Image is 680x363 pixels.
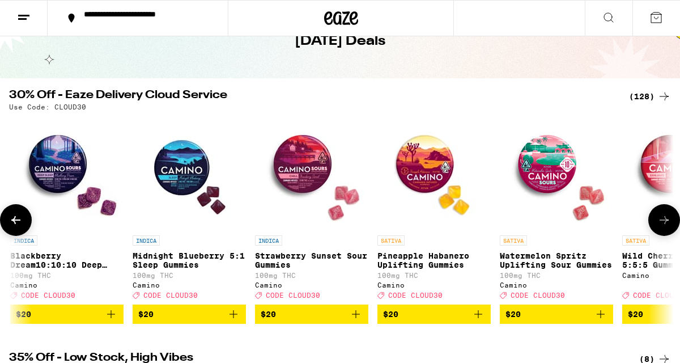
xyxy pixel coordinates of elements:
span: CODE CLOUD30 [21,292,75,299]
a: Open page for Pineapple Habanero Uplifting Gummies from Camino [377,116,491,305]
div: Camino [255,281,368,289]
h2: 30% Off - Eaze Delivery Cloud Service [9,90,615,103]
a: Open page for Blackberry Dream10:10:10 Deep Sleep Gummies from Camino [10,116,124,305]
p: Midnight Blueberry 5:1 Sleep Gummies [133,251,246,269]
p: 100mg THC [10,272,124,279]
p: 100mg THC [500,272,613,279]
p: Use Code: CLOUD30 [9,103,86,111]
span: $20 [138,310,154,319]
a: Open page for Watermelon Spritz Uplifting Sour Gummies from Camino [500,116,613,305]
span: CODE CLOUD30 [143,292,198,299]
div: Camino [10,281,124,289]
span: CODE CLOUD30 [511,292,565,299]
button: Add to bag [500,305,613,324]
a: Open page for Midnight Blueberry 5:1 Sleep Gummies from Camino [133,116,246,305]
img: Camino - Pineapple Habanero Uplifting Gummies [377,116,491,230]
p: SATIVA [500,235,527,246]
div: Camino [377,281,491,289]
span: CODE CLOUD30 [266,292,320,299]
p: SATIVA [622,235,649,246]
div: Camino [133,281,246,289]
button: Add to bag [255,305,368,324]
button: Add to bag [10,305,124,324]
p: 100mg THC [255,272,368,279]
p: Strawberry Sunset Sour Gummies [255,251,368,269]
a: (128) [629,90,671,103]
p: SATIVA [377,235,405,246]
p: INDICA [10,235,37,246]
img: Camino - Blackberry Dream10:10:10 Deep Sleep Gummies [10,116,124,230]
img: Camino - Midnight Blueberry 5:1 Sleep Gummies [133,116,246,230]
p: INDICA [133,235,160,246]
p: Pineapple Habanero Uplifting Gummies [377,251,491,269]
p: 100mg THC [133,272,246,279]
span: $20 [505,310,521,319]
button: Add to bag [377,305,491,324]
button: Add to bag [133,305,246,324]
h1: [DATE] Deals [295,32,385,51]
div: Camino [500,281,613,289]
a: Open page for Strawberry Sunset Sour Gummies from Camino [255,116,368,305]
span: Hi. Need any help? [7,8,82,17]
img: Camino - Strawberry Sunset Sour Gummies [255,116,368,230]
p: INDICA [255,235,282,246]
p: 100mg THC [377,272,491,279]
span: $20 [16,310,31,319]
img: Camino - Watermelon Spritz Uplifting Sour Gummies [500,116,613,230]
p: Watermelon Spritz Uplifting Sour Gummies [500,251,613,269]
span: $20 [261,310,276,319]
span: CODE CLOUD30 [388,292,443,299]
span: $20 [628,310,643,319]
span: $20 [383,310,398,319]
p: Blackberry Dream10:10:10 Deep Sleep Gummies [10,251,124,269]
